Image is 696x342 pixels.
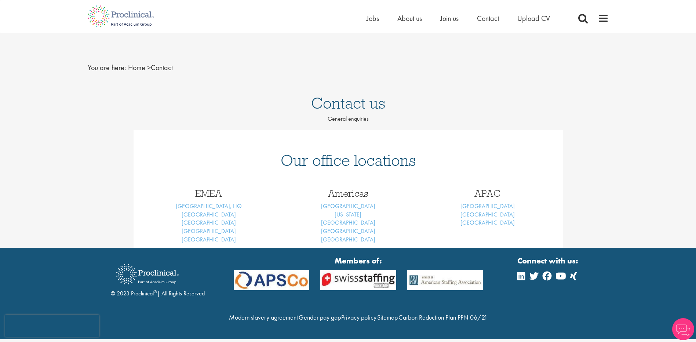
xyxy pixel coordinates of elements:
[398,313,488,321] a: Carbon Reduction Plan PPN 06/21
[321,219,375,226] a: [GEOGRAPHIC_DATA]
[299,313,341,321] a: Gender pay gap
[182,211,236,218] a: [GEOGRAPHIC_DATA]
[111,259,184,290] img: Proclinical Recruitment
[402,270,489,290] img: APSCo
[335,211,361,218] a: [US_STATE]
[176,202,242,210] a: [GEOGRAPHIC_DATA], HQ
[229,313,298,321] a: Modern slavery agreement
[147,63,151,72] span: >
[182,236,236,243] a: [GEOGRAPHIC_DATA]
[460,202,515,210] a: [GEOGRAPHIC_DATA]
[88,63,126,72] span: You are here:
[423,189,552,198] h3: APAC
[321,227,375,235] a: [GEOGRAPHIC_DATA]
[284,189,412,198] h3: Americas
[315,270,402,290] img: APSCo
[145,189,273,198] h3: EMEA
[154,289,157,295] sup: ®
[128,63,145,72] a: breadcrumb link to Home
[377,313,398,321] a: Sitemap
[517,14,550,23] a: Upload CV
[321,236,375,243] a: [GEOGRAPHIC_DATA]
[517,255,580,266] strong: Connect with us:
[145,152,552,168] h1: Our office locations
[367,14,379,23] a: Jobs
[182,219,236,226] a: [GEOGRAPHIC_DATA]
[228,270,315,290] img: APSCo
[477,14,499,23] a: Contact
[234,255,483,266] strong: Members of:
[460,219,515,226] a: [GEOGRAPHIC_DATA]
[111,259,205,298] div: © 2023 Proclinical | All Rights Reserved
[440,14,459,23] a: Join us
[321,202,375,210] a: [GEOGRAPHIC_DATA]
[672,318,694,340] img: Chatbot
[397,14,422,23] a: About us
[128,63,173,72] span: Contact
[182,227,236,235] a: [GEOGRAPHIC_DATA]
[460,211,515,218] a: [GEOGRAPHIC_DATA]
[5,315,99,337] iframe: reCAPTCHA
[341,313,376,321] a: Privacy policy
